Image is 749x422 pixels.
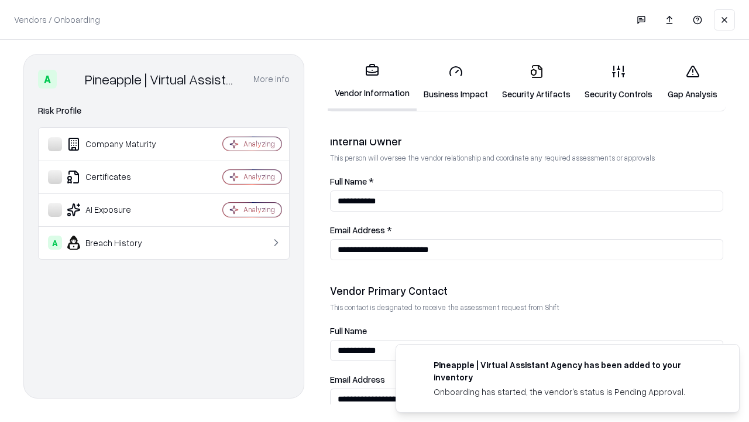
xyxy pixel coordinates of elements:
div: Onboarding has started, the vendor's status is Pending Approval. [434,386,711,398]
label: Email Address [330,375,723,384]
p: This contact is designated to receive the assessment request from Shift [330,302,723,312]
div: Analyzing [243,205,275,215]
div: Analyzing [243,139,275,149]
a: Security Artifacts [495,55,578,110]
div: A [38,70,57,89]
div: AI Exposure [48,203,188,217]
div: A [48,236,62,250]
div: Pineapple | Virtual Assistant Agency has been added to your inventory [434,359,711,383]
div: Vendor Primary Contact [330,284,723,298]
div: Certificates [48,170,188,184]
div: Company Maturity [48,137,188,151]
p: This person will oversee the vendor relationship and coordinate any required assessments or appro... [330,153,723,163]
div: Analyzing [243,172,275,182]
img: trypineapple.com [410,359,424,373]
a: Gap Analysis [659,55,726,110]
label: Email Address * [330,226,723,234]
label: Full Name [330,326,723,335]
a: Security Controls [578,55,659,110]
div: Risk Profile [38,104,290,118]
a: Business Impact [417,55,495,110]
label: Full Name * [330,177,723,186]
p: Vendors / Onboarding [14,13,100,26]
a: Vendor Information [328,54,417,111]
div: Pineapple | Virtual Assistant Agency [85,70,239,89]
div: Internal Owner [330,134,723,148]
button: More info [253,69,290,90]
div: Breach History [48,236,188,250]
img: Pineapple | Virtual Assistant Agency [61,70,80,89]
